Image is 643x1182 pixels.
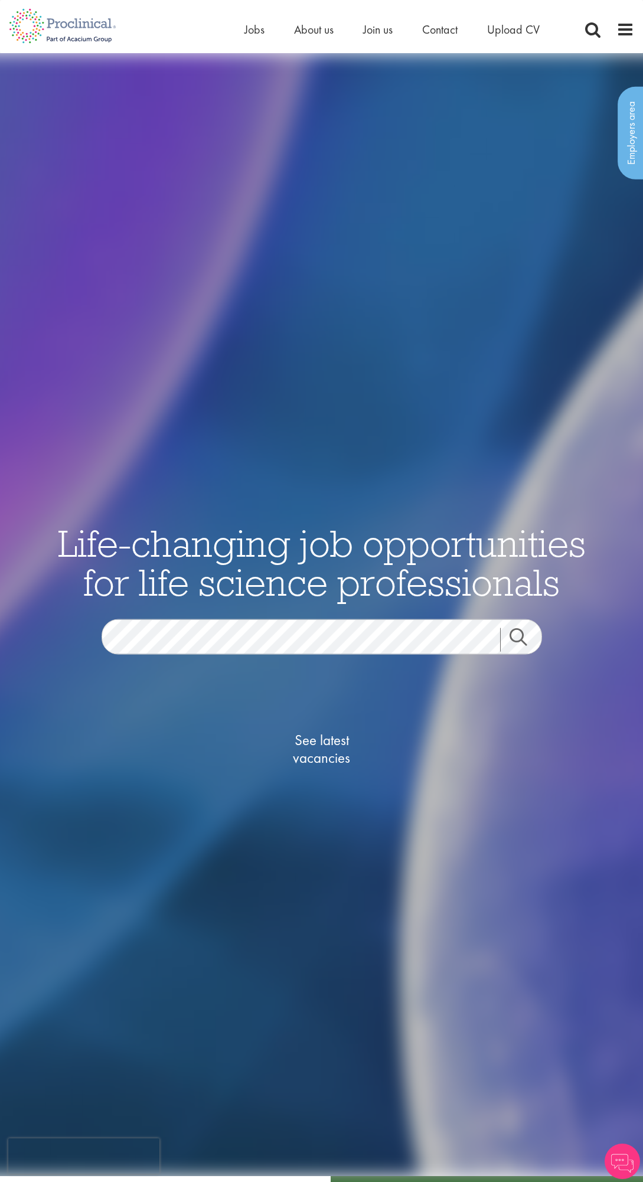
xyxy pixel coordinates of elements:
a: Jobs [244,22,265,37]
span: Life-changing job opportunities for life science professionals [58,520,586,606]
a: Upload CV [487,22,540,37]
span: See latest vacancies [263,732,381,767]
a: Contact [422,22,458,37]
a: Join us [363,22,393,37]
a: About us [294,22,334,37]
iframe: reCAPTCHA [8,1138,159,1174]
a: See latestvacancies [263,684,381,814]
a: Job search submit button [500,628,551,652]
img: Chatbot [605,1144,640,1179]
